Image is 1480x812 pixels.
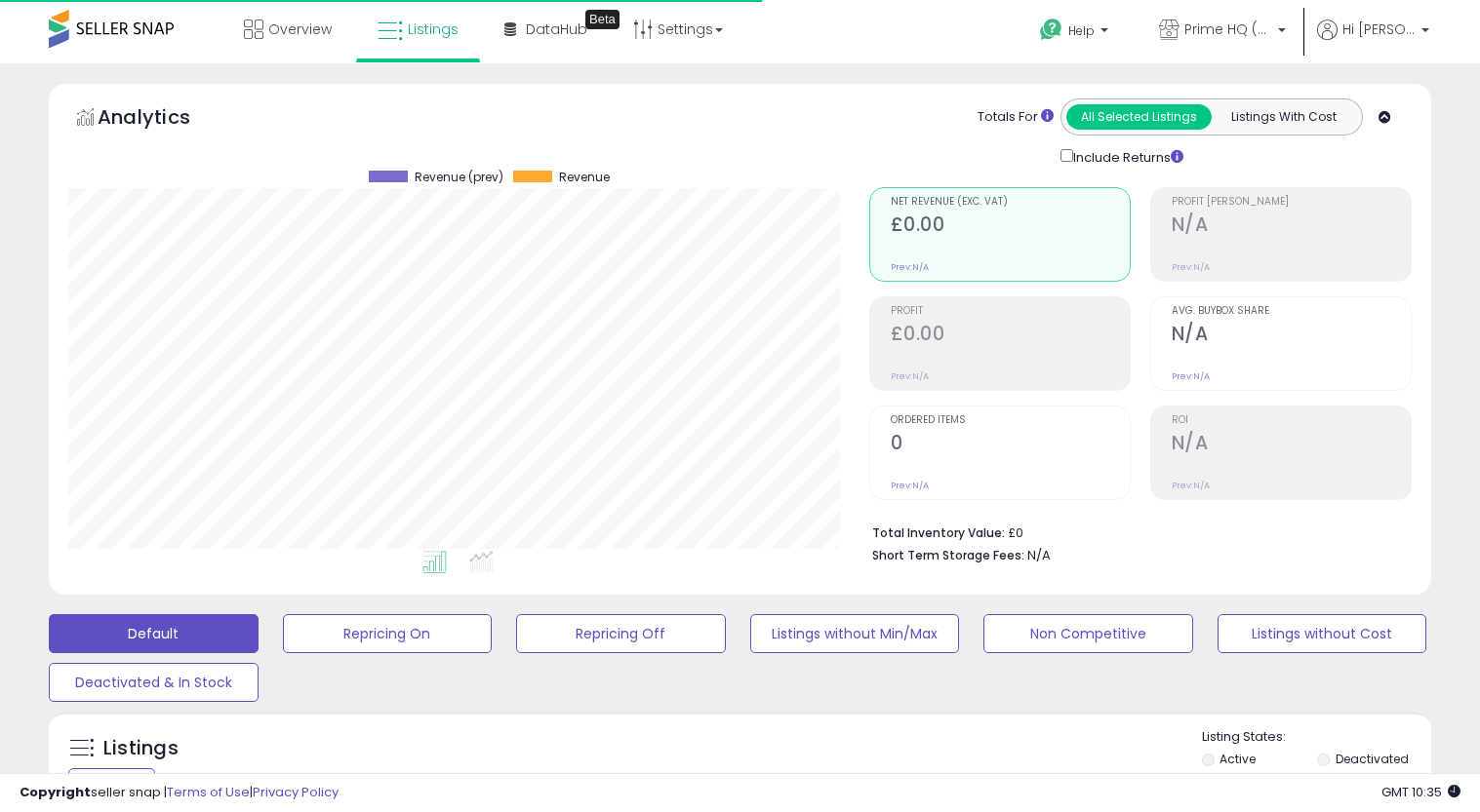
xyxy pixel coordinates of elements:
[49,663,259,702] button: Deactivated & In Stock
[1220,772,1291,789] label: Out of Stock
[891,432,1130,458] h2: 0
[891,213,1130,240] h2: £0.00
[891,306,1130,317] span: Profit
[983,614,1193,653] button: Non Competitive
[1202,728,1431,747] p: Listing States:
[559,171,610,184] span: Revenue
[49,614,259,653] button: Default
[872,520,1397,543] li: £0
[891,261,929,273] small: Prev: N/A
[1172,197,1411,208] span: Profit [PERSON_NAME]
[98,103,228,135] h5: Analytics
[68,768,155,787] div: Clear All Filters
[415,171,503,184] span: Revenue (prev)
[20,783,91,801] strong: Copyright
[1336,772,1388,789] label: Archived
[516,614,726,653] button: Repricing Off
[1218,614,1427,653] button: Listings without Cost
[283,614,493,653] button: Repricing On
[1381,783,1460,801] span: 2025-09-6 10:35 GMT
[750,614,960,653] button: Listings without Min/Max
[1172,261,1210,273] small: Prev: N/A
[891,370,929,382] small: Prev: N/A
[1024,3,1128,63] a: Help
[1039,18,1063,42] i: Get Help
[408,19,459,39] span: Listings
[1172,306,1411,317] span: Avg. Buybox Share
[891,415,1130,426] span: Ordered Items
[1184,19,1272,39] span: Prime HQ (Vat Reg)
[1220,751,1256,767] label: Active
[268,19,332,39] span: Overview
[1068,22,1095,39] span: Help
[978,108,1054,127] div: Totals For
[1172,323,1411,349] h2: N/A
[1172,213,1411,240] h2: N/A
[891,197,1130,208] span: Net Revenue (Exc. VAT)
[1211,104,1356,130] button: Listings With Cost
[1317,19,1429,63] a: Hi [PERSON_NAME]
[253,783,339,801] a: Privacy Policy
[872,524,1005,541] b: Total Inventory Value:
[103,735,179,762] h5: Listings
[1342,19,1416,39] span: Hi [PERSON_NAME]
[891,323,1130,349] h2: £0.00
[1046,145,1207,168] div: Include Returns
[891,480,929,491] small: Prev: N/A
[585,10,620,29] div: Tooltip anchor
[526,19,587,39] span: DataHub
[872,547,1024,563] b: Short Term Storage Fees:
[1027,546,1051,564] span: N/A
[1172,415,1411,426] span: ROI
[1172,370,1210,382] small: Prev: N/A
[1336,751,1409,767] label: Deactivated
[20,784,339,802] div: seller snap | |
[167,783,250,801] a: Terms of Use
[1066,104,1212,130] button: All Selected Listings
[1172,432,1411,458] h2: N/A
[1172,480,1210,491] small: Prev: N/A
